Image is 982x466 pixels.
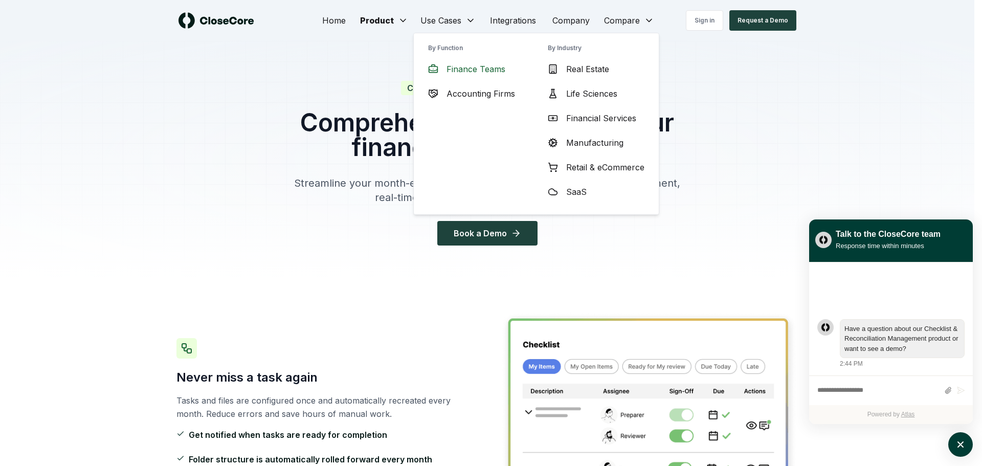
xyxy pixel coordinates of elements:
[836,228,941,240] div: Talk to the CloseCore team
[540,155,653,180] a: Retail & eCommerce
[540,57,653,81] a: Real Estate
[420,81,523,106] a: Accounting Firms
[566,87,617,100] span: Life Sciences
[901,411,915,418] a: Atlas
[566,112,636,124] span: Financial Services
[540,180,653,204] a: SaaS
[840,359,863,368] div: 2:44 PM
[836,240,941,251] div: Response time within minutes
[447,87,515,100] span: Accounting Firms
[840,319,965,359] div: atlas-message-bubble
[944,386,952,395] button: Attach files by clicking or dropping files here
[540,130,653,155] a: Manufacturing
[420,43,523,57] h3: By Function
[844,324,960,354] div: atlas-message-text
[566,63,609,75] span: Real Estate
[809,262,973,424] div: atlas-ticket
[817,381,965,400] div: atlas-composer
[566,137,623,149] span: Manufacturing
[840,319,965,369] div: Monday, September 22, 2:44 PM
[815,232,832,248] img: yblje5SQxOoZuw2TcITt_icon.png
[566,161,644,173] span: Retail & eCommerce
[447,63,505,75] span: Finance Teams
[817,319,834,336] div: atlas-message-author-avatar
[809,219,973,424] div: atlas-window
[817,319,965,369] div: atlas-message
[809,405,973,424] div: Powered by
[420,57,523,81] a: Finance Teams
[540,106,653,130] a: Financial Services
[540,43,653,57] h3: By Industry
[540,81,653,106] a: Life Sciences
[566,186,587,198] span: SaaS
